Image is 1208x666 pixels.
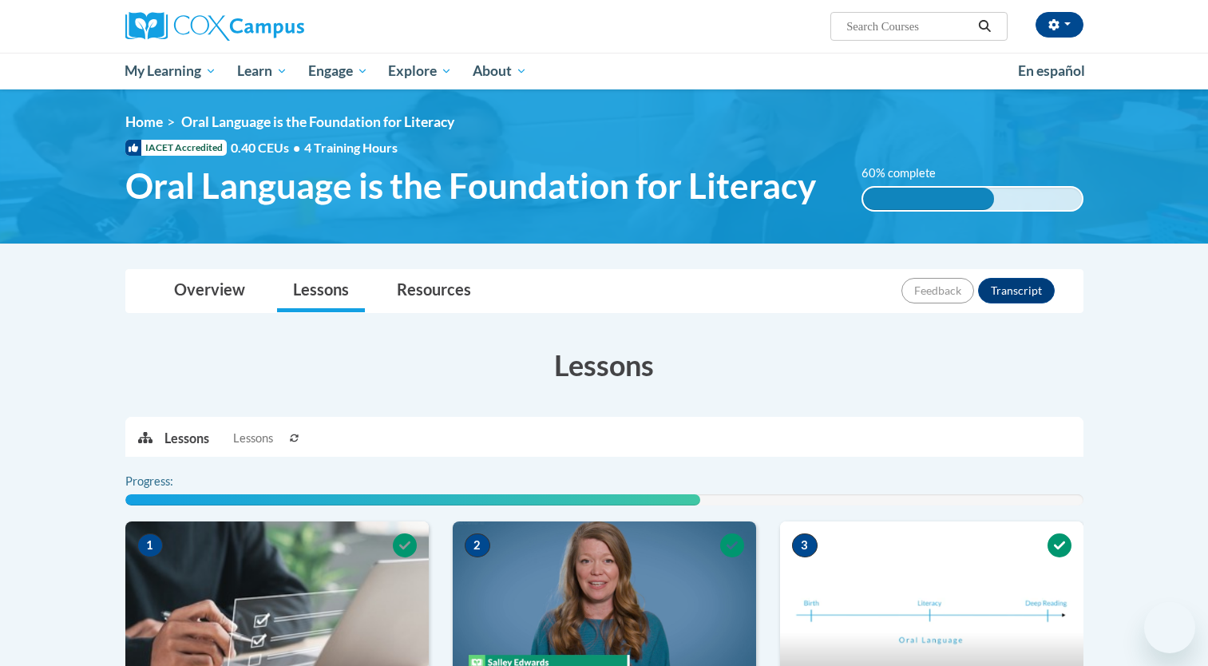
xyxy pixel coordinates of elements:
[164,430,209,447] p: Lessons
[1008,54,1095,88] a: En español
[115,53,228,89] a: My Learning
[137,533,163,557] span: 1
[462,53,537,89] a: About
[972,17,996,36] button: Search
[304,140,398,155] span: 4 Training Hours
[901,278,974,303] button: Feedback
[233,430,273,447] span: Lessons
[378,53,462,89] a: Explore
[978,278,1055,303] button: Transcript
[465,533,490,557] span: 2
[1144,602,1195,653] iframe: Button to launch messaging window
[473,61,527,81] span: About
[1018,62,1085,79] span: En español
[125,12,304,41] img: Cox Campus
[231,139,304,157] span: 0.40 CEUs
[227,53,298,89] a: Learn
[298,53,378,89] a: Engage
[792,533,818,557] span: 3
[125,345,1083,385] h3: Lessons
[125,165,816,207] span: Oral Language is the Foundation for Literacy
[845,17,972,36] input: Search Courses
[293,140,300,155] span: •
[277,270,365,312] a: Lessons
[125,473,217,490] label: Progress:
[1036,12,1083,38] button: Account Settings
[381,270,487,312] a: Resources
[125,12,429,41] a: Cox Campus
[158,270,261,312] a: Overview
[308,61,368,81] span: Engage
[125,140,227,156] span: IACET Accredited
[125,61,216,81] span: My Learning
[861,165,953,182] label: 60% complete
[101,53,1107,89] div: Main menu
[863,188,994,210] div: 60% complete
[388,61,452,81] span: Explore
[237,61,287,81] span: Learn
[181,113,454,130] span: Oral Language is the Foundation for Literacy
[125,113,163,130] a: Home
